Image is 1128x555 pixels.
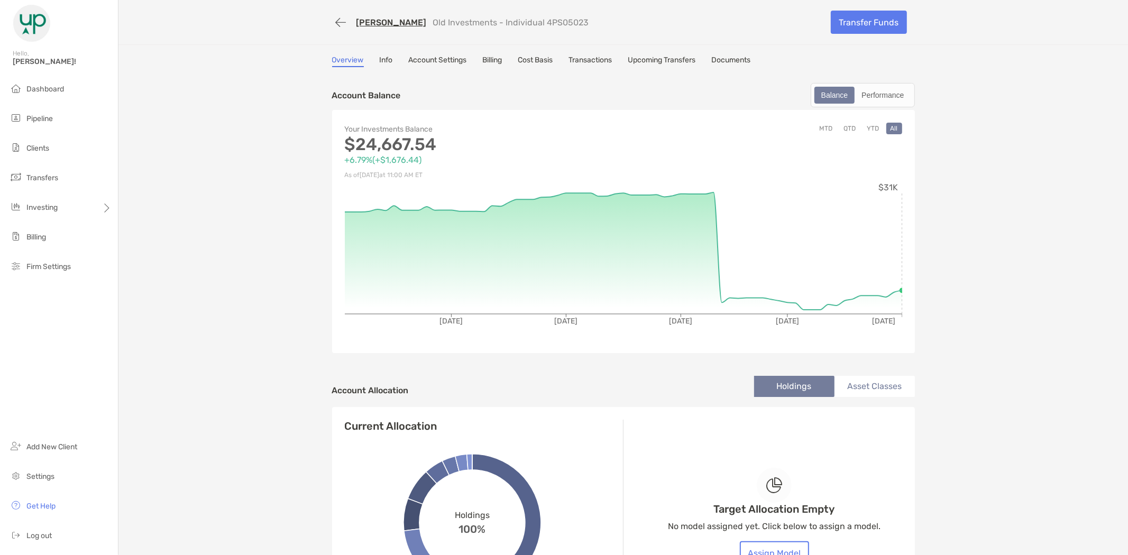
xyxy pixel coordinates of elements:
[345,153,623,166] p: +6.79% ( +$1,676.44 )
[26,442,77,451] span: Add New Client
[10,440,22,452] img: add_new_client icon
[483,55,502,67] a: Billing
[10,200,22,213] img: investing icon
[754,376,834,397] li: Holdings
[518,55,553,67] a: Cost Basis
[26,144,49,153] span: Clients
[26,85,64,94] span: Dashboard
[26,203,58,212] span: Investing
[345,123,623,136] p: Your Investments Balance
[872,317,895,326] tspan: [DATE]
[332,385,409,395] h4: Account Allocation
[13,57,112,66] span: [PERSON_NAME]!
[13,4,51,42] img: Zoe Logo
[714,503,835,515] h4: Target Allocation Empty
[811,83,915,107] div: segmented control
[433,17,589,27] p: Old Investments - Individual 4PS05023
[459,520,486,535] span: 100%
[439,317,463,326] tspan: [DATE]
[554,317,577,326] tspan: [DATE]
[345,169,623,182] p: As of [DATE] at 11:00 AM ET
[10,112,22,124] img: pipeline icon
[668,520,881,533] p: No model assigned yet. Click below to assign a model.
[332,55,364,67] a: Overview
[409,55,467,67] a: Account Settings
[26,173,58,182] span: Transfers
[10,141,22,154] img: clients icon
[10,499,22,512] img: get-help icon
[815,123,837,134] button: MTD
[10,529,22,541] img: logout icon
[332,89,401,102] p: Account Balance
[863,123,884,134] button: YTD
[380,55,393,67] a: Info
[669,317,692,326] tspan: [DATE]
[345,138,623,151] p: $24,667.54
[776,317,799,326] tspan: [DATE]
[10,230,22,243] img: billing icon
[10,171,22,183] img: transfers icon
[26,472,54,481] span: Settings
[856,88,910,103] div: Performance
[26,262,71,271] span: Firm Settings
[345,420,437,432] h4: Current Allocation
[831,11,907,34] a: Transfer Funds
[356,17,427,27] a: [PERSON_NAME]
[455,510,490,520] span: Holdings
[26,233,46,242] span: Billing
[834,376,915,397] li: Asset Classes
[10,469,22,482] img: settings icon
[886,123,902,134] button: All
[840,123,860,134] button: QTD
[10,260,22,272] img: firm-settings icon
[26,502,56,511] span: Get Help
[878,182,898,192] tspan: $31K
[26,531,52,540] span: Log out
[10,82,22,95] img: dashboard icon
[712,55,751,67] a: Documents
[569,55,612,67] a: Transactions
[628,55,696,67] a: Upcoming Transfers
[26,114,53,123] span: Pipeline
[815,88,854,103] div: Balance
